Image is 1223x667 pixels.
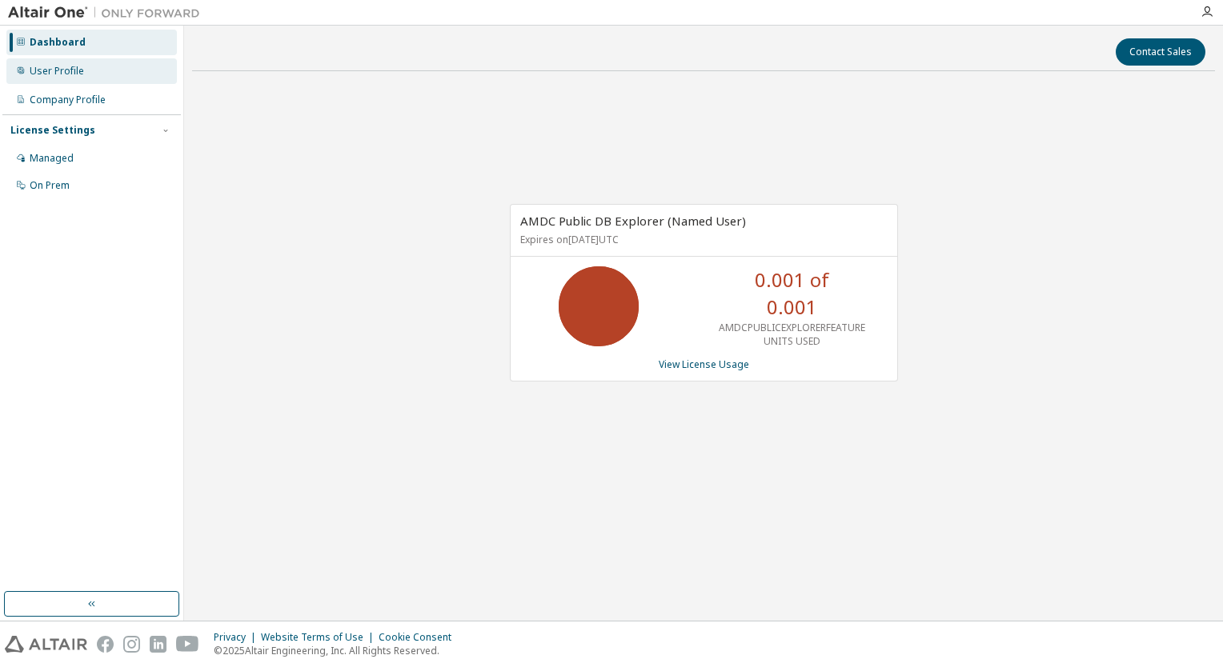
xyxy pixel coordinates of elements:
[379,631,461,644] div: Cookie Consent
[5,636,87,653] img: altair_logo.svg
[214,631,261,644] div: Privacy
[520,233,884,246] p: Expires on [DATE] UTC
[728,266,856,322] p: 0.001 of 0.001
[123,636,140,653] img: instagram.svg
[214,644,461,657] p: © 2025 Altair Engineering, Inc. All Rights Reserved.
[30,94,106,106] div: Company Profile
[30,179,70,192] div: On Prem
[1116,38,1205,66] button: Contact Sales
[719,321,865,348] p: AMDCPUBLICEXPLORERFEATURE UNITS USED
[150,636,166,653] img: linkedin.svg
[30,65,84,78] div: User Profile
[30,152,74,165] div: Managed
[520,213,746,229] span: AMDC Public DB Explorer (Named User)
[261,631,379,644] div: Website Terms of Use
[659,357,749,371] a: View License Usage
[30,36,86,49] div: Dashboard
[97,636,114,653] img: facebook.svg
[8,5,208,21] img: Altair One
[176,636,199,653] img: youtube.svg
[10,124,95,137] div: License Settings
